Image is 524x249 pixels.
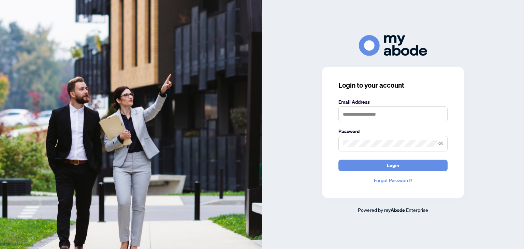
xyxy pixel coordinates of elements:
h3: Login to your account [338,80,448,90]
label: Email Address [338,98,448,106]
button: Login [338,160,448,171]
label: Password [338,128,448,135]
a: Forgot Password? [338,177,448,184]
a: myAbode [384,206,405,214]
span: Login [387,160,399,171]
span: Enterprise [406,207,428,213]
span: Powered by [358,207,383,213]
span: eye-invisible [438,141,443,146]
img: ma-logo [359,35,427,56]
